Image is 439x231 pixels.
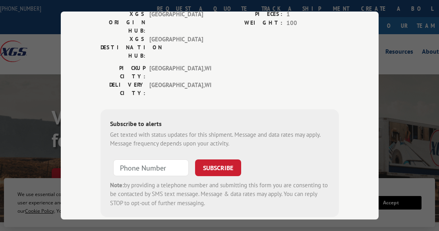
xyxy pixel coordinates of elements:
label: PIECES: [220,10,282,19]
label: DELIVERY CITY: [101,81,145,97]
span: 100 [286,19,339,28]
label: XGS DESTINATION HUB: [101,35,145,60]
label: WEIGHT: [220,19,282,28]
label: PICKUP CITY: [101,64,145,81]
span: [GEOGRAPHIC_DATA] [149,10,203,35]
span: 1 [286,10,339,19]
span: [GEOGRAPHIC_DATA] , WI [149,64,203,81]
button: SUBSCRIBE [195,159,241,176]
span: [GEOGRAPHIC_DATA] , WI [149,81,203,97]
div: by providing a telephone number and submitting this form you are consenting to be contacted by SM... [110,181,329,208]
input: Phone Number [113,159,189,176]
span: [GEOGRAPHIC_DATA] [149,35,203,60]
label: XGS ORIGIN HUB: [101,10,145,35]
div: Get texted with status updates for this shipment. Message and data rates may apply. Message frequ... [110,130,329,148]
div: Subscribe to alerts [110,119,329,130]
strong: Note: [110,181,124,189]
